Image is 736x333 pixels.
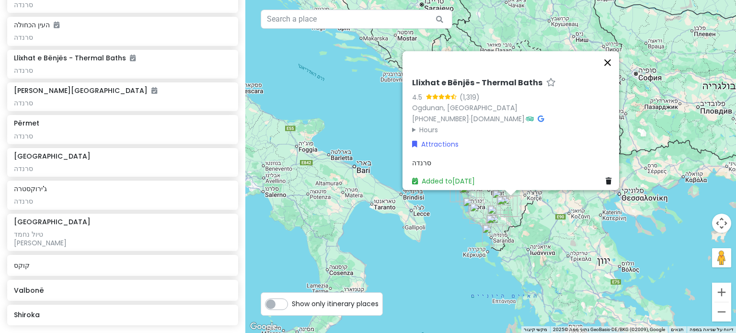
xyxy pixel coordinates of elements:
a: Attractions [412,138,459,149]
a: Star place [546,78,556,88]
span: Show only itinerary places [292,299,379,309]
div: Llogara National Park [463,197,484,218]
div: סרנדה [14,33,231,42]
a: תנאים [671,327,684,332]
div: Bënjë [492,189,513,210]
span: נתוני מפה ©2025 GeoBasis-DE/BKG (©2009), Google [553,327,665,332]
i: Tripadvisor [526,115,534,122]
i: Added to itinerary [151,87,157,94]
h6: [GEOGRAPHIC_DATA] [14,218,91,226]
h6: [PERSON_NAME][GEOGRAPHIC_DATA] [14,86,157,95]
div: ג'ירוקסטרה [487,205,508,226]
span: סרנדה [412,158,431,167]
h6: קוקס [14,261,231,270]
a: Added to[DATE] [412,176,475,185]
h6: Përmet [14,119,39,127]
button: הגדלת התצוגה [712,283,731,302]
div: · · [412,78,615,135]
h6: Shiroka [14,310,231,319]
div: סרנדה [14,66,231,75]
button: ‏כדי לפתוח את Street View, צריך לגרור את אטב-איש אל המפה [712,248,731,267]
div: Haxhi Ali Cave Boat Trips & Tours Vlore [459,184,480,205]
div: Kanina Castle [460,184,482,205]
i: Google Maps [538,115,544,122]
div: טיול נחמד [PERSON_NAME] [14,230,231,247]
a: דיווח על שגיאה במפה [690,327,733,332]
h6: Valbonë [14,286,231,295]
h6: Llixhat e Bënjës - Thermal Baths [412,78,542,88]
i: Added to itinerary [130,55,136,61]
div: סרנדה [14,99,231,107]
h6: העין הכחולה [14,21,59,29]
a: Delete place [606,175,615,186]
div: סרנדה [14,197,231,206]
div: העין הכחולה [489,214,510,235]
input: Search a place [261,10,452,29]
div: (1,319) [460,92,480,102]
a: [DOMAIN_NAME] [471,114,525,123]
div: Himara Castle [470,203,491,224]
div: סרנדה [14,0,231,9]
i: Added to itinerary [54,22,59,28]
button: פקדי המצלמה של המפה [712,214,731,233]
h6: ג'ירוקסטרה [14,184,47,193]
summary: Hours [412,124,615,135]
div: Mesopotam Valley National Park [486,215,507,236]
div: סרנדה [14,164,231,173]
button: סגירה [596,51,619,74]
button: מקשי קיצור [524,326,547,333]
div: Langarica Canyon [500,195,521,217]
h6: [GEOGRAPHIC_DATA] [14,152,91,161]
div: Butrint National Archaeological Park [482,224,503,245]
div: Përmet [496,196,517,217]
a: ‏פתיחת האזור הזה במפות Google (ייפתח חלון חדש) [248,321,279,333]
img: Google [248,321,279,333]
div: 4.5 [412,92,426,102]
a: [PHONE_NUMBER] [412,114,469,123]
div: Sazan Island [450,181,471,202]
h6: Llixhat e Bënjës - Thermal Baths [14,54,136,62]
a: Ogdunan, [GEOGRAPHIC_DATA] [412,103,517,112]
div: סרנדה [14,132,231,140]
button: הקטנת התצוגה [712,302,731,322]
